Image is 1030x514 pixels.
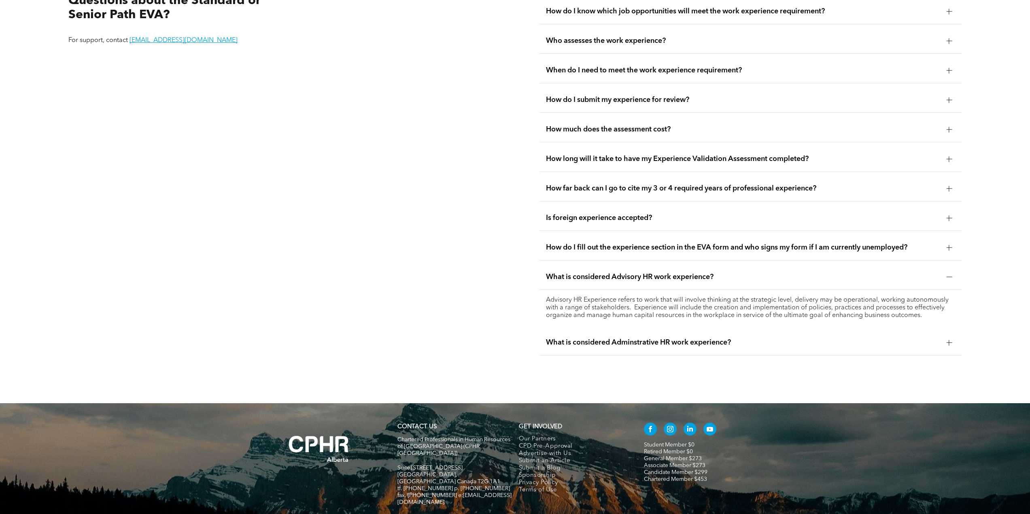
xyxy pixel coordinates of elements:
[397,493,512,505] span: fax. [PHONE_NUMBER] e:[EMAIL_ADDRESS][DOMAIN_NAME]
[664,423,677,438] a: instagram
[519,465,627,472] a: Submit a Blog
[644,476,707,482] a: Chartered Member $453
[644,456,702,461] a: General Member $273
[519,450,627,457] a: Advertise with Us
[272,419,365,478] img: A white background with a few lines on it
[519,479,627,487] a: Privacy Policy
[546,296,955,319] p: Advisory HR Experience refers to work that will involve thinking at the strategic level, delivery...
[397,437,510,456] span: Chartered Professionals in Human Resources of [GEOGRAPHIC_DATA] (CPHR [GEOGRAPHIC_DATA])
[546,184,940,193] span: How far back can I go to cite my 3 or 4 required years of professional experience?
[546,154,940,163] span: How long will it take to have my Experience Validation Assessment completed?
[397,465,463,471] span: Suite [STREET_ADDRESS]
[644,449,693,455] a: Retired Member $0
[519,424,562,430] span: GET INVOLVED
[546,214,940,222] span: Is foreign experience accepted?
[68,37,128,44] span: For support, contact
[130,37,238,44] a: [EMAIL_ADDRESS][DOMAIN_NAME]
[546,95,940,104] span: How do I submit my experience for review?
[546,338,940,347] span: What is considered Adminstrative HR work experience?
[546,125,940,134] span: How much does the assessment cost?
[519,443,627,450] a: CPD Pre-Approval
[546,243,940,252] span: How do I fill out the experience section in the EVA form and who signs my form if I am currently ...
[519,457,627,465] a: Submit an Article
[519,487,627,494] a: Terms of Use
[703,423,716,438] a: youtube
[519,472,627,479] a: Sponsorship
[644,423,657,438] a: facebook
[644,470,707,475] a: Candidate Member $299
[644,442,694,448] a: Student Member $0
[644,463,705,468] a: Associate Member $273
[684,423,697,438] a: linkedin
[397,424,437,430] a: CONTACT US
[546,36,940,45] span: Who assesses the work experience?
[546,273,940,281] span: What is considered Advisory HR work experience?
[397,486,510,491] span: tf. [PHONE_NUMBER] p. [PHONE_NUMBER]
[546,66,940,75] span: When do I need to meet the work experience requirement?
[519,436,627,443] a: Our Partners
[546,7,940,16] span: How do I know which job opportunities will meet the work experience requirement?
[397,472,500,484] span: [GEOGRAPHIC_DATA], [GEOGRAPHIC_DATA] Canada T2G 1A1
